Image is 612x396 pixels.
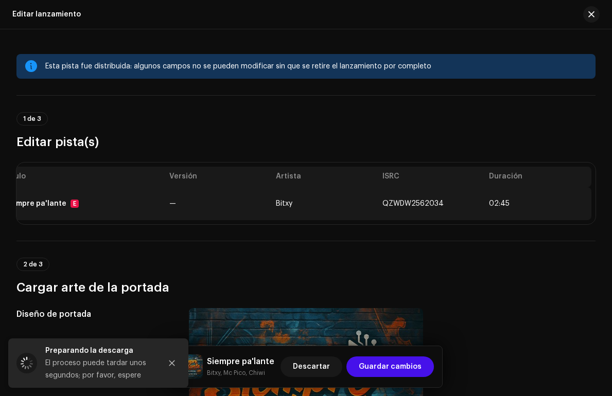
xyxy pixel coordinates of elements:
button: Close [162,353,182,373]
h5: Diseño de portada [16,308,172,320]
th: Versión [165,167,272,187]
div: El proceso puede tardar unos segundos; por favor, espere [45,357,153,382]
h3: Cargar arte de la portada [16,279,596,296]
span: QZWDW2562034 [382,200,444,207]
span: 02:45 [489,200,510,208]
div: Esta pista fue distribuida: algunos campos no se pueden modificar sin que se retire el lanzamient... [45,60,587,73]
th: Duración [485,167,591,187]
th: Título [1,167,165,187]
span: Bitxy [276,200,292,207]
th: Artista [272,167,378,187]
th: ISRC [378,167,485,187]
span: — [169,200,176,207]
div: Preparando la descarga [45,345,153,357]
h3: Editar pista(s) [16,134,596,150]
